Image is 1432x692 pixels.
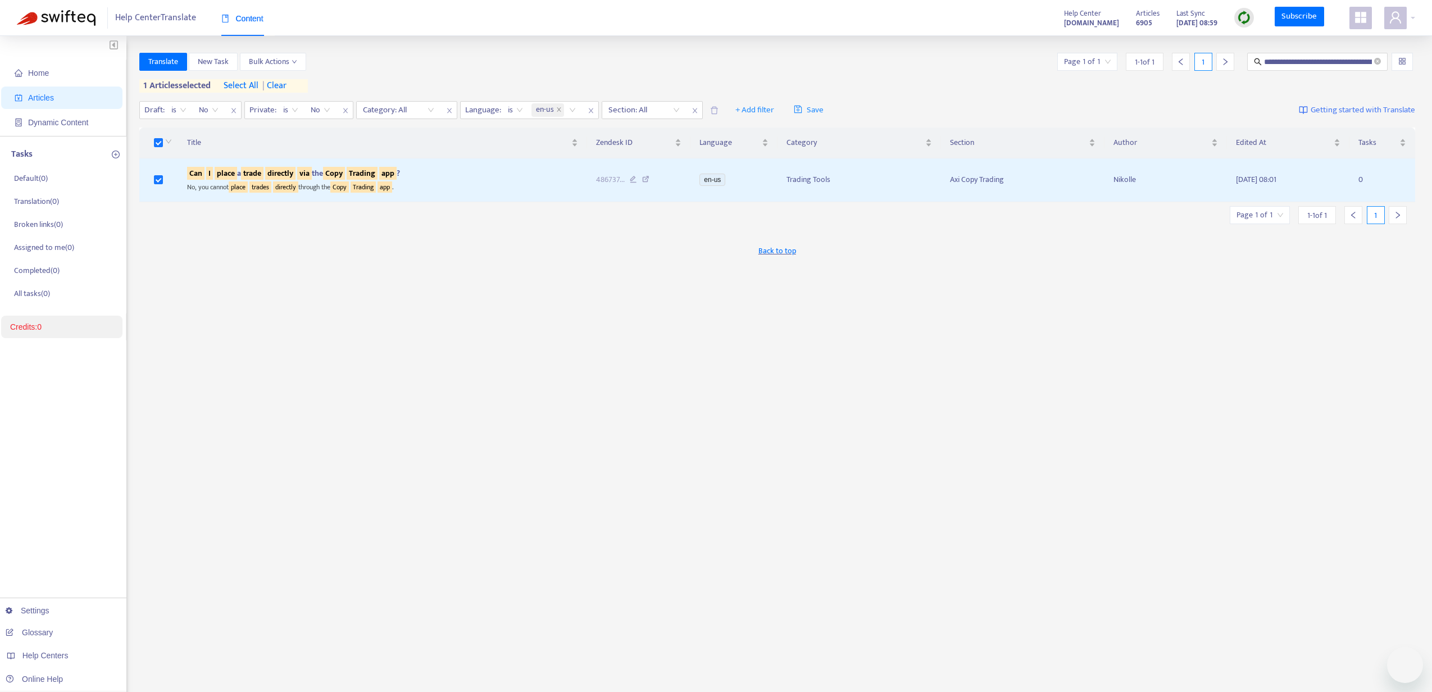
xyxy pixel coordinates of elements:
[206,167,213,180] sqkw: I
[1104,158,1227,202] td: Nikolle
[556,107,562,113] span: close
[727,101,783,119] button: + Add filter
[378,181,392,193] sqkw: app
[140,102,166,119] span: Draft :
[1394,211,1402,219] span: right
[10,322,42,331] a: Credits:0
[1064,16,1119,29] a: [DOMAIN_NAME]
[1104,128,1227,158] th: Author
[1299,101,1415,119] a: Getting started with Translate
[1176,7,1205,20] span: Last Sync
[14,265,60,276] p: Completed ( 0 )
[283,102,298,119] span: is
[229,181,248,193] sqkw: place
[587,128,690,158] th: Zendesk ID
[690,128,777,158] th: Language
[226,104,241,117] span: close
[28,69,49,78] span: Home
[1177,58,1185,66] span: left
[1064,7,1101,20] span: Help Center
[265,167,296,180] sqkw: directly
[1299,106,1308,115] img: image-link
[28,118,88,127] span: Dynamic Content
[262,78,265,93] span: |
[139,79,211,93] span: 1 articles selected
[249,181,271,193] sqkw: trades
[1237,11,1251,25] img: sync.dc5367851b00ba804db3.png
[508,102,523,119] span: is
[778,128,941,158] th: Category
[941,128,1104,158] th: Section
[187,180,578,193] div: No, you cannot through the .
[688,104,702,117] span: close
[536,103,554,117] span: en-us
[1389,11,1402,24] span: user
[6,628,53,637] a: Glossary
[1136,17,1152,29] strong: 6905
[1374,57,1381,67] span: close-circle
[1358,136,1397,149] span: Tasks
[148,56,178,68] span: Translate
[17,10,96,26] img: Swifteq
[1064,17,1119,29] strong: [DOMAIN_NAME]
[330,181,349,193] sqkw: Copy
[442,104,457,117] span: close
[15,94,22,102] span: account-book
[338,104,353,117] span: close
[461,102,503,119] span: Language :
[351,181,376,193] sqkw: Trading
[1236,136,1331,149] span: Edited At
[950,136,1086,149] span: Section
[297,167,312,180] sqkw: via
[347,167,378,180] sqkw: Trading
[1349,128,1415,158] th: Tasks
[258,79,287,93] span: clear
[249,56,297,68] span: Bulk Actions
[584,104,598,117] span: close
[1311,104,1415,117] span: Getting started with Translate
[596,136,672,149] span: Zendesk ID
[14,288,50,299] p: All tasks ( 0 )
[221,14,263,23] span: Content
[531,103,564,117] span: en-us
[699,174,725,186] span: en-us
[15,69,22,77] span: home
[199,102,219,119] span: No
[1354,11,1367,24] span: appstore
[221,15,229,22] span: book
[1113,136,1209,149] span: Author
[1254,58,1262,66] span: search
[1194,53,1212,71] div: 1
[1307,210,1327,221] span: 1 - 1 of 1
[115,7,196,29] span: Help Center Translate
[1176,17,1217,29] strong: [DATE] 08:59
[198,56,229,68] span: New Task
[28,93,54,102] span: Articles
[379,167,397,180] sqkw: app
[323,167,345,180] sqkw: Copy
[778,158,941,202] td: Trading Tools
[787,136,923,149] span: Category
[794,103,824,117] span: Save
[735,103,774,117] span: + Add filter
[1374,58,1381,65] span: close-circle
[241,167,263,180] sqkw: trade
[22,651,69,660] span: Help Centers
[1367,206,1385,224] div: 1
[15,119,22,126] span: container
[14,172,48,184] p: Default ( 0 )
[699,136,759,149] span: Language
[224,79,258,93] span: select all
[1135,56,1154,68] span: 1 - 1 of 1
[112,151,120,158] span: plus-circle
[240,53,306,71] button: Bulk Actionsdown
[941,158,1104,202] td: Axi Copy Trading
[187,167,400,180] span: a the ?
[11,148,33,161] p: Tasks
[215,167,237,180] sqkw: place
[1349,158,1415,202] td: 0
[1236,173,1276,186] span: [DATE] 08:01
[187,167,204,180] sqkw: Can
[171,102,187,119] span: is
[189,53,238,71] button: New Task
